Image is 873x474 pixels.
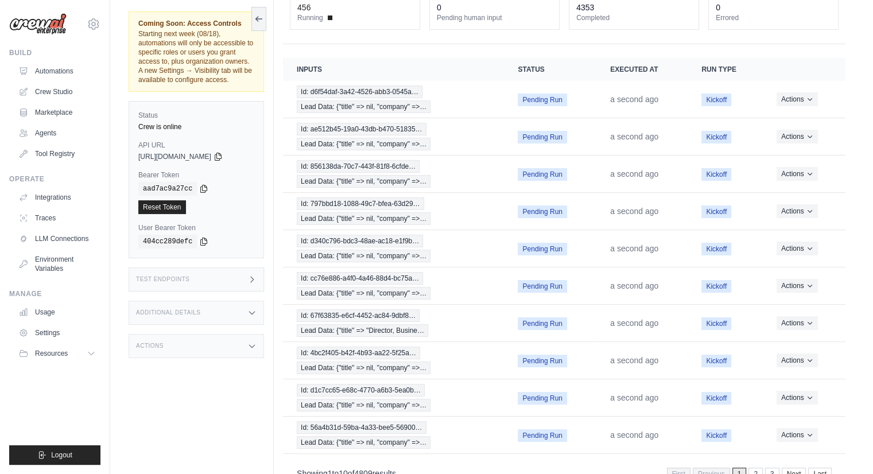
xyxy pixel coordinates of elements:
[136,343,164,349] h3: Actions
[518,392,567,405] span: Pending Run
[297,309,490,337] a: View execution details for Id
[610,318,658,328] time: August 15, 2025 at 04:21 PDT
[777,353,817,367] button: Actions for execution
[437,2,441,13] div: 0
[701,131,731,143] span: Kickoff
[610,207,658,216] time: August 15, 2025 at 04:21 PDT
[701,392,731,405] span: Kickoff
[138,30,253,84] span: Starting next week (08/18), automations will only be accessible to specific roles or users you gr...
[518,131,567,143] span: Pending Run
[138,223,254,232] label: User Bearer Token
[138,200,186,214] a: Reset Token
[297,160,420,173] span: Id: 856138da-70c7-443f-81f8-6cfde…
[596,58,688,81] th: Executed at
[518,205,567,218] span: Pending Run
[297,86,490,113] a: View execution details for Id
[14,344,100,363] button: Resources
[701,243,731,255] span: Kickoff
[138,141,254,150] label: API URL
[518,355,567,367] span: Pending Run
[297,421,490,449] a: View execution details for Id
[610,393,658,402] time: August 15, 2025 at 04:21 PDT
[138,111,254,120] label: Status
[777,242,817,255] button: Actions for execution
[14,124,100,142] a: Agents
[297,384,490,411] a: View execution details for Id
[297,250,430,262] span: Lead Data: {"title" => nil, "company" =>…
[138,122,254,131] div: Crew is online
[610,356,658,365] time: August 15, 2025 at 04:21 PDT
[504,58,596,81] th: Status
[35,349,68,358] span: Resources
[297,347,420,359] span: Id: 4bc2f405-b42f-4b93-aa22-5f25a…
[297,421,426,434] span: Id: 56a4b31d-59ba-4a33-bee5-56900…
[777,130,817,143] button: Actions for execution
[297,272,423,285] span: Id: cc76e886-a4f0-4a46-88d4-bc75a…
[297,309,420,322] span: Id: 67f63835-e6cf-4452-ac84-9dbf8…
[610,430,658,440] time: August 15, 2025 at 04:21 PDT
[777,92,817,106] button: Actions for execution
[297,362,430,374] span: Lead Data: {"title" => nil, "company" =>…
[777,428,817,442] button: Actions for execution
[777,204,817,218] button: Actions for execution
[701,429,731,442] span: Kickoff
[14,103,100,122] a: Marketplace
[518,429,567,442] span: Pending Run
[283,58,504,81] th: Inputs
[576,13,692,22] dt: Completed
[138,235,197,248] code: 404cc289defc
[14,62,100,80] a: Automations
[701,280,731,293] span: Kickoff
[701,168,731,181] span: Kickoff
[9,174,100,184] div: Operate
[688,58,763,81] th: Run Type
[716,2,720,13] div: 0
[297,123,490,150] a: View execution details for Id
[518,94,567,106] span: Pending Run
[701,205,731,218] span: Kickoff
[518,317,567,330] span: Pending Run
[9,445,100,465] button: Logout
[297,272,490,300] a: View execution details for Id
[518,280,567,293] span: Pending Run
[610,95,658,104] time: August 15, 2025 at 04:21 PDT
[138,152,211,161] span: [URL][DOMAIN_NAME]
[576,2,594,13] div: 4353
[437,13,552,22] dt: Pending human input
[138,19,254,28] span: Coming Soon: Access Controls
[701,94,731,106] span: Kickoff
[297,235,423,247] span: Id: d340c796-bdc3-48ae-ac18-e1f9b…
[297,160,490,188] a: View execution details for Id
[297,399,430,411] span: Lead Data: {"title" => nil, "company" =>…
[297,436,430,449] span: Lead Data: {"title" => nil, "company" =>…
[610,244,658,253] time: August 15, 2025 at 04:21 PDT
[297,287,430,300] span: Lead Data: {"title" => nil, "company" =>…
[297,138,430,150] span: Lead Data: {"title" => nil, "company" =>…
[14,188,100,207] a: Integrations
[297,86,422,98] span: Id: d6f54daf-3a42-4526-abb3-0545a…
[610,132,658,141] time: August 15, 2025 at 04:21 PDT
[777,279,817,293] button: Actions for execution
[701,317,731,330] span: Kickoff
[14,209,100,227] a: Traces
[14,250,100,278] a: Environment Variables
[138,170,254,180] label: Bearer Token
[14,83,100,101] a: Crew Studio
[297,13,323,22] span: Running
[136,276,190,283] h3: Test Endpoints
[610,169,658,178] time: August 15, 2025 at 04:21 PDT
[297,100,430,113] span: Lead Data: {"title" => nil, "company" =>…
[777,391,817,405] button: Actions for execution
[14,303,100,321] a: Usage
[777,167,817,181] button: Actions for execution
[9,13,67,35] img: Logo
[816,419,873,474] iframe: Chat Widget
[9,48,100,57] div: Build
[297,347,490,374] a: View execution details for Id
[518,168,567,181] span: Pending Run
[297,2,311,13] div: 456
[701,355,731,367] span: Kickoff
[297,324,428,337] span: Lead Data: {"title" => "Director, Busine…
[51,450,72,460] span: Logout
